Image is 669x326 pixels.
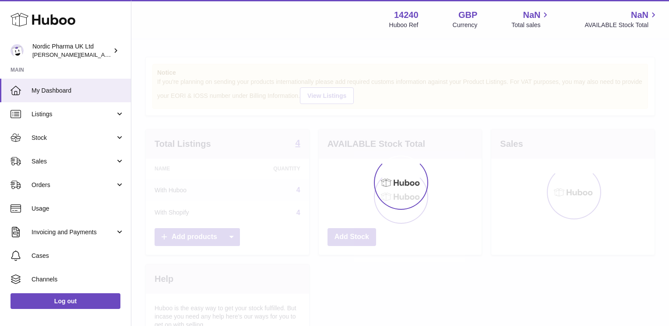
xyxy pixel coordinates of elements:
a: Log out [11,293,120,309]
span: Total sales [511,21,550,29]
a: NaN AVAILABLE Stock Total [584,9,658,29]
span: Stock [32,134,115,142]
strong: GBP [458,9,477,21]
div: Huboo Ref [389,21,419,29]
span: NaN [523,9,540,21]
span: NaN [631,9,648,21]
span: Invoicing and Payments [32,228,115,236]
span: Listings [32,110,115,118]
a: NaN Total sales [511,9,550,29]
img: joe.plant@parapharmdev.com [11,44,24,57]
span: Cases [32,252,124,260]
strong: 14240 [394,9,419,21]
span: Usage [32,205,124,213]
span: Orders [32,181,115,189]
div: Currency [453,21,478,29]
span: Sales [32,157,115,166]
span: [PERSON_NAME][EMAIL_ADDRESS][DOMAIN_NAME] [32,51,176,58]
span: AVAILABLE Stock Total [584,21,658,29]
span: My Dashboard [32,87,124,95]
span: Channels [32,275,124,284]
div: Nordic Pharma UK Ltd [32,42,111,59]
